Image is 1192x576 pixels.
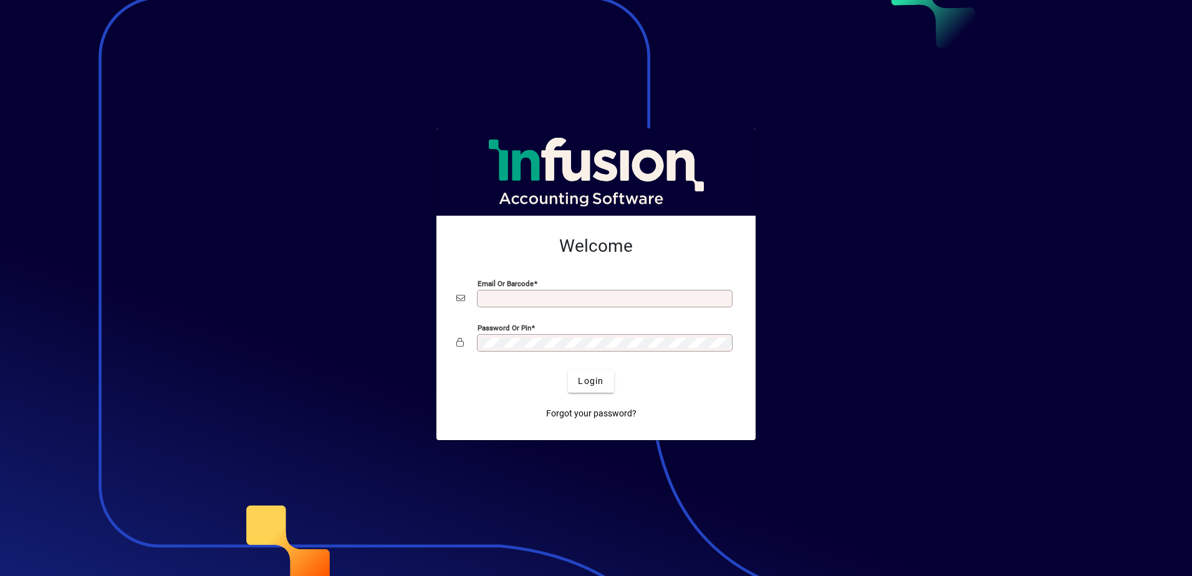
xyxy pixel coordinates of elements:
[478,323,531,332] mat-label: Password or Pin
[541,403,642,425] a: Forgot your password?
[456,236,736,257] h2: Welcome
[578,375,603,388] span: Login
[568,370,613,393] button: Login
[478,279,534,287] mat-label: Email or Barcode
[546,407,637,420] span: Forgot your password?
